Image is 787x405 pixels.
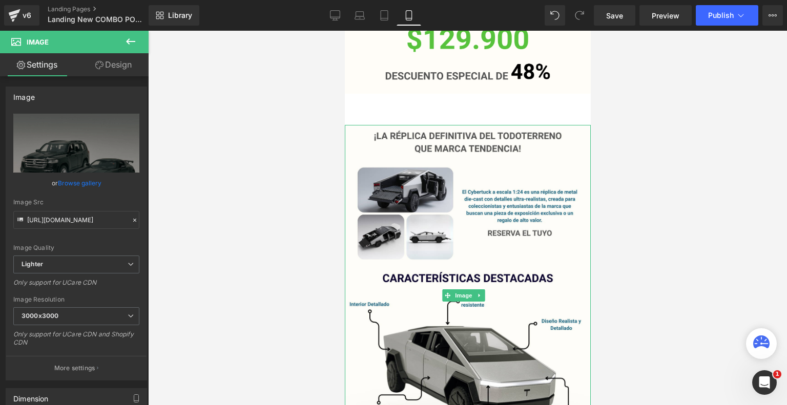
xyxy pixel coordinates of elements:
a: Landing Pages [48,5,165,13]
div: Only support for UCare CDN [13,279,139,293]
p: More settings [54,364,95,373]
b: 3000x3000 [22,312,58,319]
span: Publish [708,11,734,19]
a: Design [76,53,151,76]
a: New Library [149,5,199,26]
div: Image [13,87,35,101]
span: Preview [652,10,679,21]
div: v6 [20,9,33,22]
a: Mobile [397,5,421,26]
button: Publish [696,5,758,26]
button: Redo [569,5,590,26]
div: or [13,178,139,188]
input: Link [13,211,139,229]
a: Browse gallery [58,174,101,192]
a: Preview [639,5,692,26]
a: Desktop [323,5,347,26]
b: Lighter [22,260,43,268]
div: Image Resolution [13,296,139,303]
div: Dimension [13,389,49,403]
button: More settings [6,356,147,380]
span: Library [168,11,192,20]
div: Image Quality [13,244,139,251]
span: 1 [773,370,781,378]
span: Landing New COMBO POWER BLACK [48,15,146,24]
div: Only support for UCare CDN and Shopify CDN [13,330,139,353]
a: v6 [4,5,39,26]
div: Image Src [13,199,139,206]
button: More [762,5,783,26]
span: Image [109,259,130,271]
a: Laptop [347,5,372,26]
span: Save [606,10,623,21]
iframe: Intercom live chat [752,370,777,395]
span: Image [27,38,49,46]
a: Tablet [372,5,397,26]
a: Expand / Collapse [130,259,140,271]
button: Undo [545,5,565,26]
